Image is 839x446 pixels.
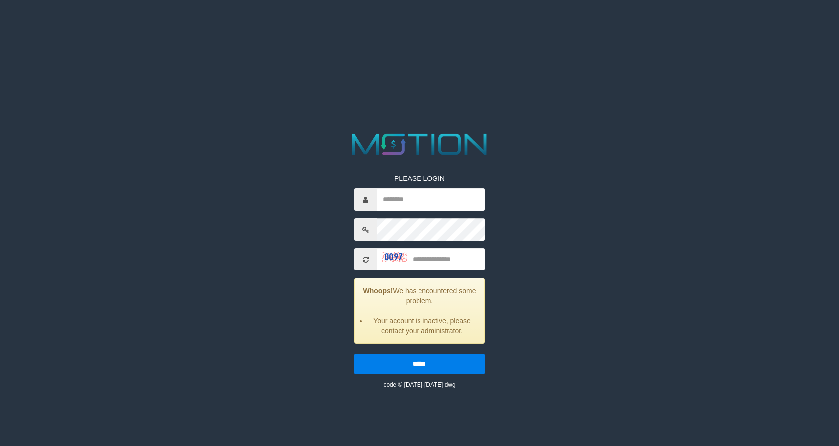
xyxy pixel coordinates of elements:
[354,278,484,344] div: We has encountered some problem.
[354,174,484,183] p: PLEASE LOGIN
[363,287,393,295] strong: Whoops!
[346,130,493,159] img: MOTION_logo.png
[382,252,407,262] img: captcha
[367,316,476,336] li: Your account is inactive, please contact your administrator.
[383,381,455,388] small: code © [DATE]-[DATE] dwg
